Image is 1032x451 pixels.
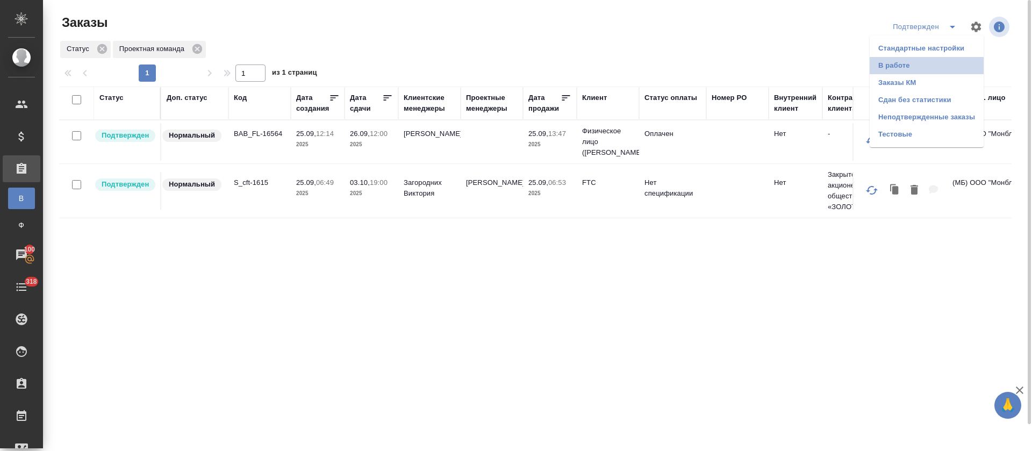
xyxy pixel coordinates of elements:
[528,92,561,114] div: Дата продажи
[8,188,35,209] a: В
[350,92,382,114] div: Дата сдачи
[859,128,885,154] button: Обновить
[161,128,223,143] div: Статус по умолчанию для стандартных заказов
[774,92,817,114] div: Внутренний клиент
[119,44,188,54] p: Проектная команда
[870,40,984,57] li: Стандартные настройки
[398,123,461,161] td: [PERSON_NAME]
[234,128,285,139] p: BAB_FL-16564
[999,394,1017,417] span: 🙏
[528,188,571,199] p: 2025
[102,179,149,190] p: Подтвержден
[370,178,388,187] p: 19:00
[94,177,155,192] div: Выставляет КМ после уточнения всех необходимых деталей и получения согласия клиента на запуск. С ...
[712,92,747,103] div: Номер PO
[350,188,393,199] p: 2025
[404,92,455,114] div: Клиентские менеджеры
[94,128,155,143] div: Выставляет КМ после уточнения всех необходимых деталей и получения согласия клиента на запуск. С ...
[398,172,461,210] td: Загородних Виктория
[548,130,566,138] p: 13:47
[905,180,923,202] button: Удалить
[994,392,1021,419] button: 🙏
[13,220,30,231] span: Ф
[963,14,989,40] span: Настроить таблицу
[639,123,706,161] td: Оплачен
[582,177,634,188] p: FTC
[370,130,388,138] p: 12:00
[639,172,706,210] td: Нет спецификации
[870,74,984,91] li: Заказы КМ
[8,214,35,236] a: Ф
[582,92,607,103] div: Клиент
[774,177,817,188] p: Нет
[350,178,370,187] p: 03.10,
[161,177,223,192] div: Статус по умолчанию для стандартных заказов
[3,274,40,300] a: 318
[828,128,879,139] p: -
[13,193,30,204] span: В
[234,92,247,103] div: Код
[859,177,885,203] button: Обновить
[350,139,393,150] p: 2025
[234,177,285,188] p: S_cft-1615
[870,109,984,126] li: Неподтвержденные заказы
[272,66,317,82] span: из 1 страниц
[528,178,548,187] p: 25.09,
[296,92,329,114] div: Дата создания
[60,41,111,58] div: Статус
[548,178,566,187] p: 06:53
[528,130,548,138] p: 25.09,
[644,92,697,103] div: Статус оплаты
[582,126,634,158] p: Физическое лицо ([PERSON_NAME])
[316,130,334,138] p: 12:14
[296,130,316,138] p: 25.09,
[828,92,879,114] div: Контрагент клиента
[18,244,42,255] span: 100
[989,17,1012,37] span: Посмотреть информацию
[102,130,149,141] p: Подтвержден
[296,178,316,187] p: 25.09,
[461,172,523,210] td: [PERSON_NAME]
[890,18,963,35] div: split button
[870,57,984,74] li: В работе
[350,130,370,138] p: 26.09,
[466,92,518,114] div: Проектные менеджеры
[59,14,107,31] span: Заказы
[528,139,571,150] p: 2025
[870,91,984,109] li: Сдан без статистики
[67,44,93,54] p: Статус
[167,92,207,103] div: Доп. статус
[774,128,817,139] p: Нет
[99,92,124,103] div: Статус
[19,276,44,287] span: 318
[169,179,215,190] p: Нормальный
[870,126,984,143] li: Тестовые
[316,178,334,187] p: 06:49
[3,241,40,268] a: 100
[885,180,905,202] button: Клонировать
[296,188,339,199] p: 2025
[169,130,215,141] p: Нормальный
[113,41,206,58] div: Проектная команда
[828,169,879,212] p: Закрытое акционерное общество «ЗОЛОТА...
[296,139,339,150] p: 2025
